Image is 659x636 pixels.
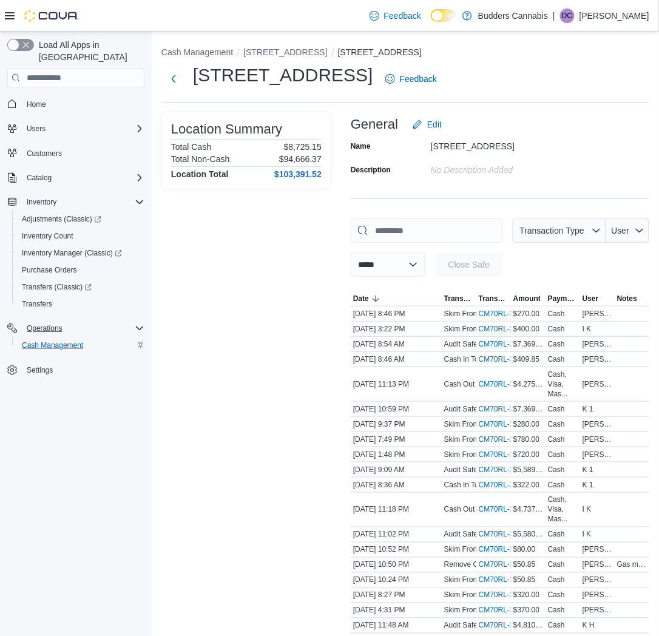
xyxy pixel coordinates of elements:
[513,505,543,515] span: $4,737.69
[351,502,442,517] div: [DATE] 11:18 PM
[548,545,565,555] div: Cash
[27,365,53,375] span: Settings
[479,324,540,334] a: CM70RL-33347External link
[12,337,149,354] button: Cash Management
[351,306,442,321] div: [DATE] 8:46 PM
[580,291,615,306] button: User
[351,527,442,542] div: [DATE] 11:02 PM
[274,169,322,179] h4: $103,391.52
[380,67,442,91] a: Feedback
[519,226,584,235] span: Transaction Type
[351,558,442,572] div: [DATE] 10:50 PM
[351,462,442,477] div: [DATE] 9:09 AM
[583,379,612,389] span: [PERSON_NAME]
[479,309,540,319] a: CM70RL-33354External link
[2,169,149,186] button: Catalog
[22,340,83,350] span: Cash Management
[279,154,322,164] p: $94,666.37
[17,280,144,294] span: Transfers (Classic)
[513,324,539,334] span: $400.00
[22,265,77,275] span: Purchase Orders
[479,435,540,444] a: CM70RL-33329External link
[617,294,637,303] span: Notes
[17,212,144,226] span: Adjustments (Classic)
[353,294,369,303] span: Date
[22,195,61,209] button: Inventory
[548,370,578,399] div: Cash, Visa, Mas...
[583,480,593,490] span: K 1
[22,321,144,336] span: Operations
[22,96,144,111] span: Home
[513,575,536,585] span: $50.85
[22,146,144,161] span: Customers
[12,228,149,245] button: Inventory Count
[351,618,442,633] div: [DATE] 11:48 AM
[513,621,543,631] span: $4,810.15
[161,67,186,91] button: Next
[479,575,540,585] a: CM70RL-33305External link
[351,322,442,336] div: [DATE] 3:22 PM
[444,575,560,585] p: Skim From Drawer (Cash Drawer 1)
[17,263,82,277] a: Purchase Orders
[479,505,540,515] a: CM70RL-33309External link
[606,218,649,243] button: User
[548,354,565,364] div: Cash
[479,545,540,555] a: CM70RL-33307External link
[22,299,52,309] span: Transfers
[22,97,51,112] a: Home
[17,338,144,353] span: Cash Management
[351,218,503,243] input: This is a search bar. As you type, the results lower in the page will automatically filter.
[22,171,144,185] span: Catalog
[513,465,543,475] span: $5,589.90
[478,8,548,23] p: Budders Cannabis
[17,338,88,353] a: Cash Management
[583,404,593,414] span: K 1
[171,122,282,137] h3: Location Summary
[22,171,56,185] button: Catalog
[444,339,478,349] p: Audit Safe
[513,419,539,429] span: $280.00
[2,194,149,211] button: Inventory
[479,606,540,615] a: CM70RL-33294External link
[444,324,560,334] p: Skim From Drawer (Cash Drawer 1)
[612,226,630,235] span: User
[27,197,56,207] span: Inventory
[444,530,478,540] p: Audit Safe
[444,309,560,319] p: Skim From Drawer (Cash Drawer 1)
[548,590,565,600] div: Cash
[583,560,612,570] span: [PERSON_NAME]
[351,573,442,587] div: [DATE] 10:24 PM
[479,530,540,540] a: CM70RL-33308External link
[513,354,539,364] span: $409.85
[479,480,540,490] a: CM70RL-33310External link
[444,404,478,414] p: Audit Safe
[583,606,612,615] span: [PERSON_NAME]
[243,47,327,57] button: [STREET_ADDRESS]
[548,435,565,444] div: Cash
[583,590,612,600] span: [PERSON_NAME]
[548,419,565,429] div: Cash
[384,10,421,22] span: Feedback
[513,218,606,243] button: Transaction Type
[548,480,565,490] div: Cash
[562,8,572,23] span: DC
[548,606,565,615] div: Cash
[513,294,541,303] span: Amount
[548,465,565,475] div: Cash
[583,505,592,515] span: I K
[479,465,540,475] a: CM70RL-33315External link
[444,545,560,555] p: Skim From Drawer (Cash Drawer 1)
[513,435,539,444] span: $780.00
[444,294,474,303] span: Transaction Type
[22,282,92,292] span: Transfers (Classic)
[22,121,144,136] span: Users
[351,291,442,306] button: Date
[513,404,543,414] span: $7,369.90
[27,173,52,183] span: Catalog
[351,588,442,603] div: [DATE] 8:27 PM
[442,291,476,306] button: Transaction Type
[548,621,565,631] div: Cash
[548,339,565,349] div: Cash
[583,621,595,631] span: K H
[351,165,391,175] label: Description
